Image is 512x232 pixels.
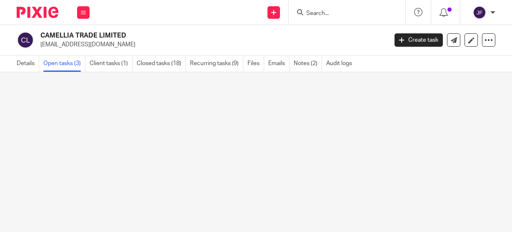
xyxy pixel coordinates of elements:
a: Send new email [447,33,460,47]
a: Recurring tasks (9) [190,55,243,72]
a: Audit logs [326,55,356,72]
a: Edit client [465,33,478,47]
a: Details [17,55,39,72]
img: svg%3E [17,31,34,49]
a: Files [247,55,264,72]
a: Create task [395,33,443,47]
a: Open tasks (3) [43,55,85,72]
a: Closed tasks (18) [137,55,186,72]
h2: CAMELLIA TRADE LIMITED [40,31,314,40]
input: Search [305,10,380,18]
a: Client tasks (1) [90,55,132,72]
a: Emails [268,55,290,72]
p: [EMAIL_ADDRESS][DOMAIN_NAME] [40,40,382,49]
img: svg%3E [473,6,486,19]
img: Pixie [17,7,58,18]
a: Notes (2) [294,55,322,72]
